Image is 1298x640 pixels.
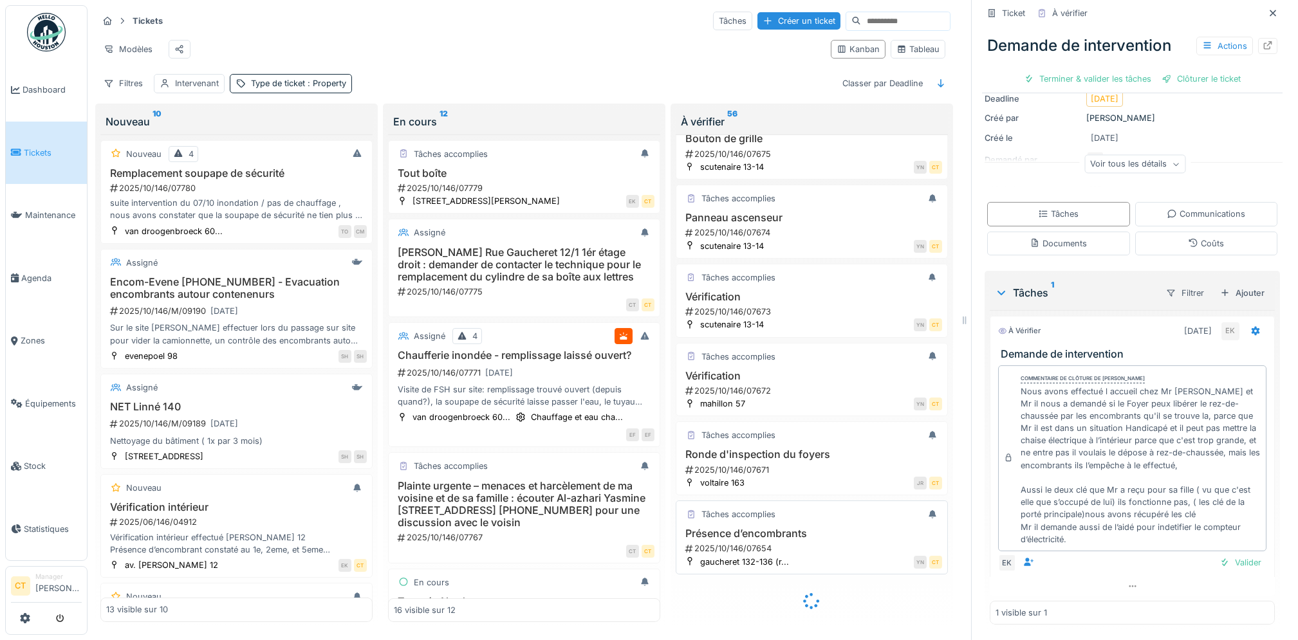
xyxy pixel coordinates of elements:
div: Nouveau [126,590,162,603]
div: EF [642,428,654,441]
div: Coûts [1188,237,1224,250]
div: CT [929,556,942,569]
div: mahillon 57 [700,398,745,410]
sup: 56 [727,114,737,129]
div: Commentaire de clôture de [PERSON_NAME] [1021,374,1145,383]
div: 2025/10/146/M/09189 [109,416,367,432]
div: 4 [189,148,194,160]
div: CT [929,240,942,253]
div: Documents [1030,237,1087,250]
div: Ajouter [1215,284,1270,302]
div: 2025/10/146/07654 [684,542,942,554]
strong: Tickets [127,15,168,27]
div: 2025/10/146/07674 [684,226,942,239]
a: CT Manager[PERSON_NAME] [11,572,82,603]
div: scutenaire 13-14 [700,161,764,173]
div: Modèles [98,40,158,59]
h3: Panneau ascenseur [681,212,942,224]
div: 1 visible sur 1 [996,607,1047,619]
h3: Tout boîte [394,167,654,179]
span: Équipements [25,398,82,410]
div: Assigné [126,257,158,269]
div: Tâches accomplies [414,460,488,472]
div: van droogenbroeck 60... [413,411,510,423]
div: 2025/10/146/07780 [109,182,367,194]
div: 2025/10/146/07673 [684,306,942,318]
div: Terminer & valider les tâches [1019,70,1156,87]
div: CT [929,318,942,331]
span: Tickets [24,147,82,159]
div: CT [626,545,639,558]
div: Tâches [713,12,752,30]
div: À vérifier [998,325,1041,336]
span: Maintenance [25,209,82,221]
div: CT [626,298,639,311]
div: Nouveau [126,482,162,494]
h3: [PERSON_NAME] Rue Gaucheret 12/1 1ér étage droit : demander de contacter le technique pour le rem... [394,246,654,284]
div: YN [914,556,927,569]
div: 2025/10/146/07775 [396,286,654,298]
div: suite intervention du 07/10 inondation / pas de chauffage , nous avons constater que la soupape d... [106,197,367,221]
div: 2025/10/146/07767 [396,531,654,544]
div: Clôturer le ticket [1156,70,1246,87]
span: Stock [24,460,82,472]
img: Badge_color-CXgf-gQk.svg [27,13,66,51]
h3: Tournée Nord [394,596,654,608]
div: CT [642,298,654,311]
div: Nouveau [126,148,162,160]
h3: Encom-Evene [PHONE_NUMBER] - Evacuation encombrants autour contenenurs [106,276,367,300]
div: YN [914,161,927,174]
h3: NET Linné 140 [106,401,367,413]
div: CT [642,195,654,208]
div: 2025/10/146/07671 [684,464,942,476]
div: Classer par Deadline [837,74,929,93]
div: En cours [414,576,449,589]
div: 16 visible sur 12 [394,604,456,616]
div: [DATE] [1091,93,1118,105]
div: Visite de FSH sur site: remplissage trouvé ouvert (depuis quand?), la soupape de sécurité laisse ... [394,383,654,408]
div: Assigné [126,381,158,394]
div: Kanban [837,43,880,55]
div: 13 visible sur 10 [106,604,168,616]
div: Assigné [414,330,445,342]
div: Tâches accomplies [701,192,775,205]
h3: Bouton de grille [681,133,942,145]
div: Créer un ticket [757,12,840,30]
div: Manager [35,572,82,581]
div: [DATE] [485,367,513,379]
h3: Vérification [681,291,942,303]
div: Tâches [1038,208,1079,220]
div: CT [929,398,942,410]
h3: Chaufferie inondée - remplissage laissé ouvert? [394,349,654,361]
a: Dashboard [6,59,87,122]
li: CT [11,576,30,596]
div: Sur le site [PERSON_NAME] effectuer lors du passage sur site pour vider la camionnette, un contrô... [106,322,367,346]
div: Demande de intervention [982,29,1283,62]
div: SH [354,350,367,363]
div: 2025/06/146/04912 [109,516,367,528]
div: av. [PERSON_NAME] 12 [125,559,218,571]
div: 2025/10/146/07672 [684,385,942,397]
div: Tableau [896,43,940,55]
div: CT [929,477,942,489]
div: En cours [393,114,655,129]
div: 2025/10/146/M/09190 [109,303,367,319]
div: scutenaire 13-14 [700,318,764,331]
span: Dashboard [23,84,82,96]
div: EK [1221,322,1239,340]
div: Créé le [985,132,1081,144]
h3: Vérification [681,370,942,382]
div: 4 [472,330,477,342]
div: YN [914,318,927,331]
div: Filtrer [1160,284,1210,302]
div: Tâches accomplies [701,351,775,363]
li: [PERSON_NAME] [35,572,82,599]
div: Nettoyage du bâtiment ( 1x par 3 mois) [106,435,367,447]
div: Ticket [1002,7,1025,19]
div: Type de ticket [251,77,346,89]
div: Tâches accomplies [701,271,775,284]
div: Communications [1167,208,1245,220]
div: [PERSON_NAME] [985,112,1280,124]
h3: Ronde d'inspection du foyers [681,448,942,461]
div: YN [914,398,927,410]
